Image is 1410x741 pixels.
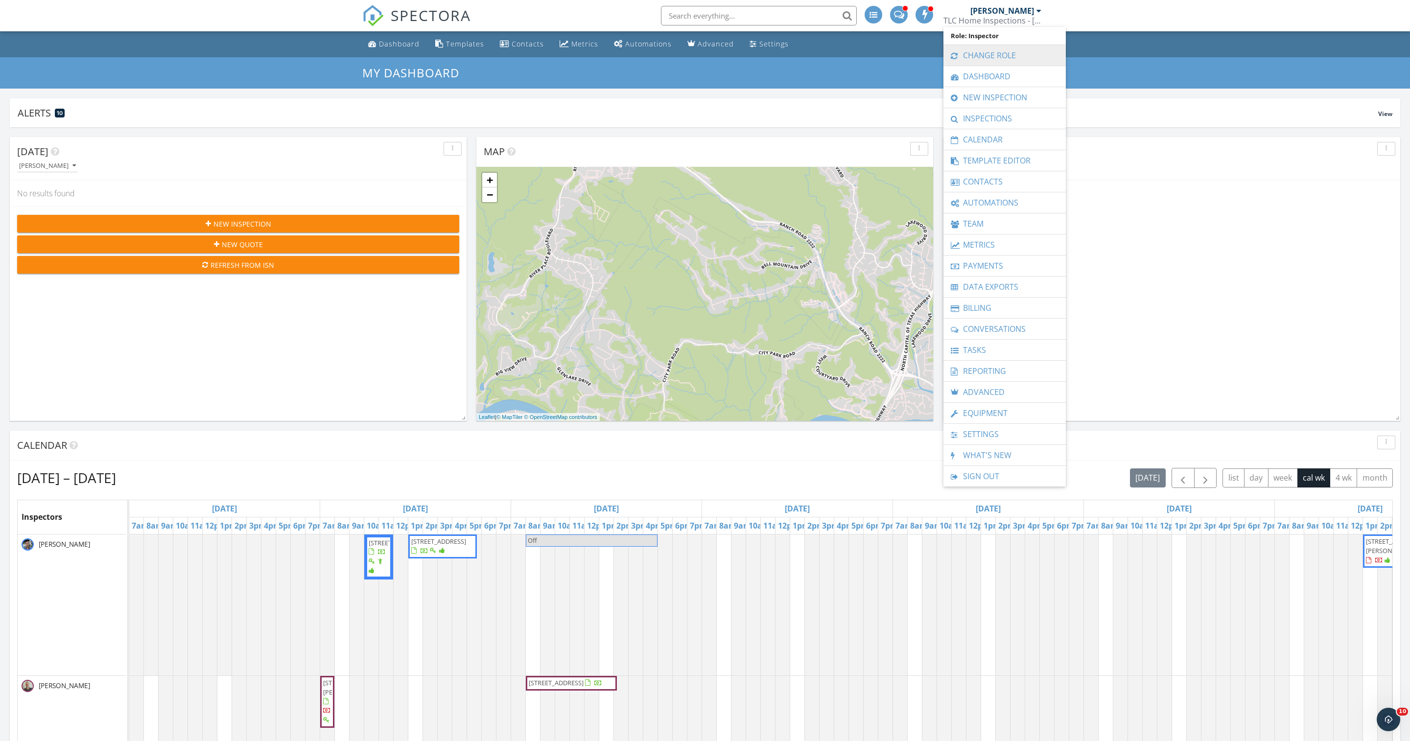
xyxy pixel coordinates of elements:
a: 9am [350,518,372,533]
input: Search everything... [661,6,857,25]
a: 11am [188,518,214,533]
a: Equipment [948,403,1061,423]
div: Dashboard [379,39,420,48]
a: 8am [144,518,166,533]
a: 11am [952,518,978,533]
a: 3pm [1010,518,1033,533]
a: 4pm [452,518,474,533]
div: Contacts [512,39,544,48]
a: Billing [948,298,1061,318]
a: 3pm [629,518,651,533]
a: 9am [1113,518,1135,533]
a: 6pm [291,518,313,533]
a: 1pm [981,518,1003,533]
a: Settings [746,35,793,53]
button: list [1222,468,1245,487]
img: The Best Home Inspection Software - Spectora [362,5,384,26]
a: 8am [717,518,739,533]
a: 7pm [305,518,328,533]
a: 1pm [790,518,812,533]
a: Metrics [556,35,602,53]
a: 5pm [276,518,298,533]
a: 7pm [1260,518,1282,533]
a: 2pm [614,518,636,533]
a: New Inspection [948,87,1061,108]
a: 12pm [394,518,420,533]
a: 1pm [217,518,239,533]
div: Advanced [698,39,734,48]
a: 8am [1290,518,1312,533]
a: 7am [511,518,533,533]
span: [STREET_ADDRESS] [369,538,423,547]
a: 6pm [673,518,695,533]
span: [PERSON_NAME] [37,681,92,691]
a: Go to October 2, 2025 [973,501,1003,516]
a: 1pm [408,518,430,533]
button: 4 wk [1330,468,1357,487]
a: 12pm [585,518,611,533]
a: 10am [364,518,391,533]
a: 3pm [1201,518,1223,533]
a: 6pm [864,518,886,533]
a: 7pm [687,518,709,533]
a: Go to September 28, 2025 [210,501,239,516]
button: Refresh from ISN [17,256,459,274]
a: 6pm [1245,518,1268,533]
a: 4pm [834,518,856,533]
a: Payments [948,255,1061,276]
a: Go to October 3, 2025 [1164,501,1194,516]
span: [STREET_ADDRESS] [529,678,584,687]
a: 3pm [247,518,269,533]
a: 12pm [966,518,993,533]
a: 2pm [232,518,254,533]
span: [PERSON_NAME] [37,539,92,549]
button: Previous [1172,468,1195,488]
a: Zoom out [482,187,497,202]
a: Go to October 4, 2025 [1355,501,1385,516]
div: Metrics [571,39,598,48]
span: New Inspection [213,219,271,229]
span: View [1378,110,1392,118]
a: 11am [1143,518,1169,533]
a: 1pm [1363,518,1385,533]
a: 1pm [599,518,621,533]
a: 2pm [1378,518,1400,533]
a: © OpenStreetMap contributors [524,414,597,420]
div: No results found [943,180,1400,207]
a: Go to October 1, 2025 [782,501,812,516]
a: Change Role [948,45,1061,66]
a: 9am [159,518,181,533]
a: 2pm [996,518,1018,533]
a: 7pm [878,518,900,533]
span: Off [528,536,537,545]
a: 5pm [1040,518,1062,533]
a: 5pm [658,518,680,533]
div: [PERSON_NAME] [970,6,1034,16]
a: Templates [431,35,488,53]
a: Automations (Advanced) [610,35,676,53]
a: 12pm [203,518,229,533]
a: Tasks [948,340,1061,360]
a: SPECTORA [362,13,471,34]
a: 10am [1128,518,1154,533]
a: Advanced [948,382,1061,402]
span: Map [484,145,505,158]
a: 8am [908,518,930,533]
a: 10am [746,518,773,533]
a: 4pm [643,518,665,533]
button: week [1268,468,1298,487]
h2: [DATE] – [DATE] [17,468,116,487]
a: 8am [335,518,357,533]
a: Inspections [948,108,1061,129]
div: | [476,413,600,421]
a: 12pm [1348,518,1375,533]
span: [DATE] [17,145,48,158]
a: My Dashboard [362,65,468,81]
div: Settings [759,39,789,48]
a: Calendar [948,129,1061,150]
button: Next [1194,468,1217,488]
a: Go to September 30, 2025 [591,501,621,516]
div: TLC Home Inspections - Austin [943,16,1041,25]
div: [PERSON_NAME] [19,162,76,169]
span: Role: Inspector [948,27,1061,45]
